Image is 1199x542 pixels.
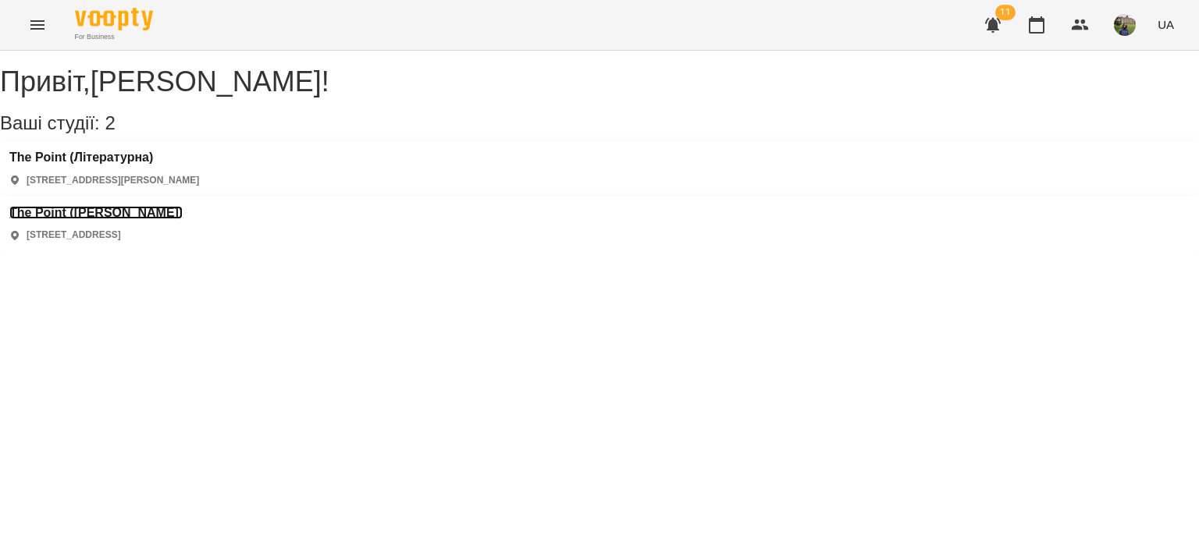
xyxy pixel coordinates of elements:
[1158,16,1174,33] span: UA
[105,112,115,133] span: 2
[9,151,199,165] a: The Point (Літературна)
[1151,10,1180,39] button: UA
[75,8,153,30] img: Voopty Logo
[27,174,199,187] p: [STREET_ADDRESS][PERSON_NAME]
[9,206,183,220] a: The Point ([PERSON_NAME])
[27,228,121,242] p: [STREET_ADDRESS]
[1114,14,1136,36] img: f01d4343db5c932fedd74e1c54090270.jpg
[75,32,153,42] span: For Business
[995,5,1016,20] span: 11
[19,6,56,44] button: Menu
